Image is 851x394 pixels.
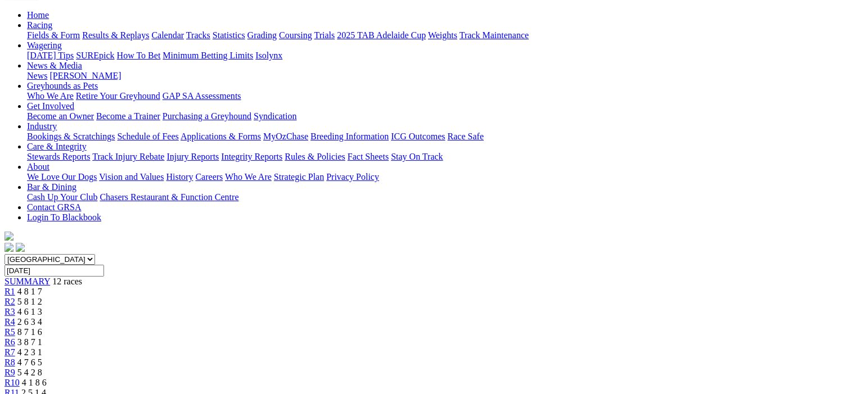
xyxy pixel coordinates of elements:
[27,192,97,202] a: Cash Up Your Club
[460,30,529,40] a: Track Maintenance
[4,265,104,277] input: Select date
[163,91,241,101] a: GAP SA Assessments
[326,172,379,182] a: Privacy Policy
[92,152,164,161] a: Track Injury Rebate
[27,10,49,20] a: Home
[27,81,98,90] a: Greyhounds as Pets
[4,297,15,306] a: R2
[263,132,308,141] a: MyOzChase
[17,357,42,367] span: 4 7 6 5
[4,327,15,337] a: R5
[166,172,193,182] a: History
[337,30,426,40] a: 2025 TAB Adelaide Cup
[247,30,277,40] a: Grading
[76,91,160,101] a: Retire Your Greyhound
[16,243,25,252] img: twitter.svg
[49,71,121,80] a: [PERSON_NAME]
[4,243,13,252] img: facebook.svg
[310,132,389,141] a: Breeding Information
[82,30,149,40] a: Results & Replays
[17,347,42,357] span: 4 2 3 1
[4,317,15,327] a: R4
[163,51,253,60] a: Minimum Betting Limits
[27,71,47,80] a: News
[4,357,15,367] a: R8
[225,172,272,182] a: Who We Are
[27,192,847,202] div: Bar & Dining
[27,101,74,111] a: Get Involved
[279,30,312,40] a: Coursing
[314,30,335,40] a: Trials
[99,172,164,182] a: Vision and Values
[27,20,52,30] a: Racing
[27,30,80,40] a: Fields & Form
[151,30,184,40] a: Calendar
[27,132,115,141] a: Bookings & Scratchings
[27,40,62,50] a: Wagering
[447,132,483,141] a: Race Safe
[4,368,15,377] a: R9
[27,91,74,101] a: Who We Are
[4,378,20,387] a: R10
[96,111,160,121] a: Become a Trainer
[195,172,223,182] a: Careers
[4,307,15,316] a: R3
[4,232,13,241] img: logo-grsa-white.png
[391,132,445,141] a: ICG Outcomes
[17,337,42,347] span: 3 8 7 1
[76,51,114,60] a: SUREpick
[4,347,15,357] a: R7
[27,51,847,61] div: Wagering
[27,172,97,182] a: We Love Our Dogs
[27,152,847,162] div: Care & Integrity
[254,111,296,121] a: Syndication
[27,61,82,70] a: News & Media
[117,132,178,141] a: Schedule of Fees
[17,287,42,296] span: 4 8 1 7
[255,51,282,60] a: Isolynx
[27,172,847,182] div: About
[4,287,15,296] a: R1
[27,202,81,212] a: Contact GRSA
[117,51,161,60] a: How To Bet
[27,152,90,161] a: Stewards Reports
[27,51,74,60] a: [DATE] Tips
[27,182,76,192] a: Bar & Dining
[27,121,57,131] a: Industry
[221,152,282,161] a: Integrity Reports
[27,91,847,101] div: Greyhounds as Pets
[17,317,42,327] span: 2 6 3 4
[4,277,50,286] a: SUMMARY
[52,277,82,286] span: 12 races
[27,212,101,222] a: Login To Blackbook
[285,152,345,161] a: Rules & Policies
[391,152,443,161] a: Stay On Track
[17,297,42,306] span: 5 8 1 2
[27,162,49,171] a: About
[17,327,42,337] span: 8 7 1 6
[186,30,210,40] a: Tracks
[181,132,261,141] a: Applications & Forms
[27,71,847,81] div: News & Media
[4,337,15,347] a: R6
[213,30,245,40] a: Statistics
[428,30,457,40] a: Weights
[348,152,389,161] a: Fact Sheets
[274,172,324,182] a: Strategic Plan
[166,152,219,161] a: Injury Reports
[27,30,847,40] div: Racing
[27,142,87,151] a: Care & Integrity
[163,111,251,121] a: Purchasing a Greyhound
[17,307,42,316] span: 4 6 1 3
